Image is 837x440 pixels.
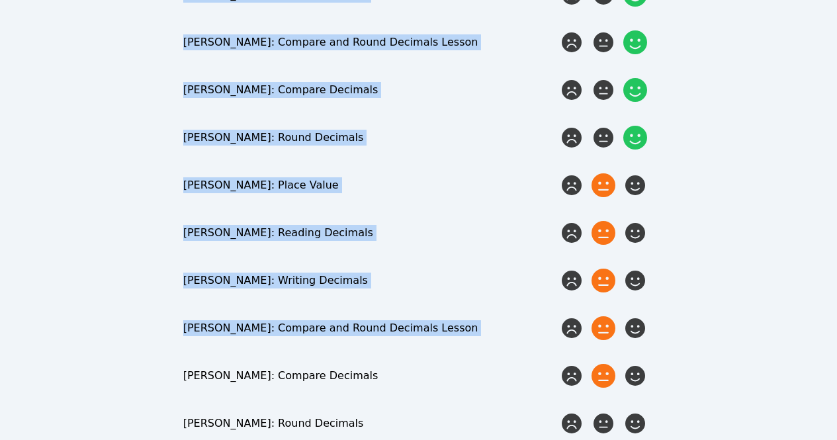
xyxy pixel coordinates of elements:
div: [PERSON_NAME]: Writing Decimals [183,273,559,288]
div: [PERSON_NAME]: Round Decimals [183,130,559,146]
div: [PERSON_NAME]: Place Value [183,177,559,193]
div: [PERSON_NAME]: Round Decimals [183,416,559,431]
div: [PERSON_NAME]: Compare and Round Decimals Lesson [183,34,559,50]
div: [PERSON_NAME]: Reading Decimals [183,225,559,241]
div: [PERSON_NAME]: Compare Decimals [183,368,559,384]
div: [PERSON_NAME]: Compare Decimals [183,82,559,98]
div: [PERSON_NAME]: Compare and Round Decimals Lesson [183,320,559,336]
